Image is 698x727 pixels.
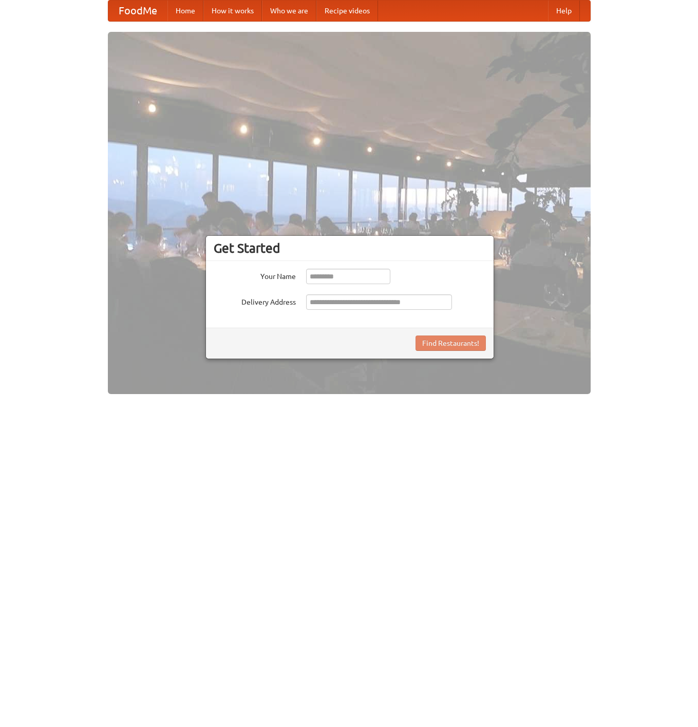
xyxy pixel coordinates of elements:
[316,1,378,21] a: Recipe videos
[416,335,486,351] button: Find Restaurants!
[214,269,296,282] label: Your Name
[108,1,167,21] a: FoodMe
[548,1,580,21] a: Help
[262,1,316,21] a: Who we are
[167,1,203,21] a: Home
[214,294,296,307] label: Delivery Address
[203,1,262,21] a: How it works
[214,240,486,256] h3: Get Started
